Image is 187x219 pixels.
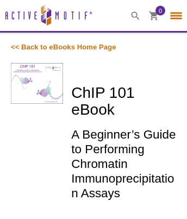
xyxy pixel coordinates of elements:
[71,85,176,120] h1: ChIP 101 eBook
[11,63,63,104] img: ChIP 101 eBook
[11,43,116,51] a: << Back to eBooks Home Page
[149,11,159,22] a: 0
[71,127,176,201] h2: A Beginner’s Guide to Performing Chromatin Immunoprecipitation Assays
[159,5,162,15] span: 0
